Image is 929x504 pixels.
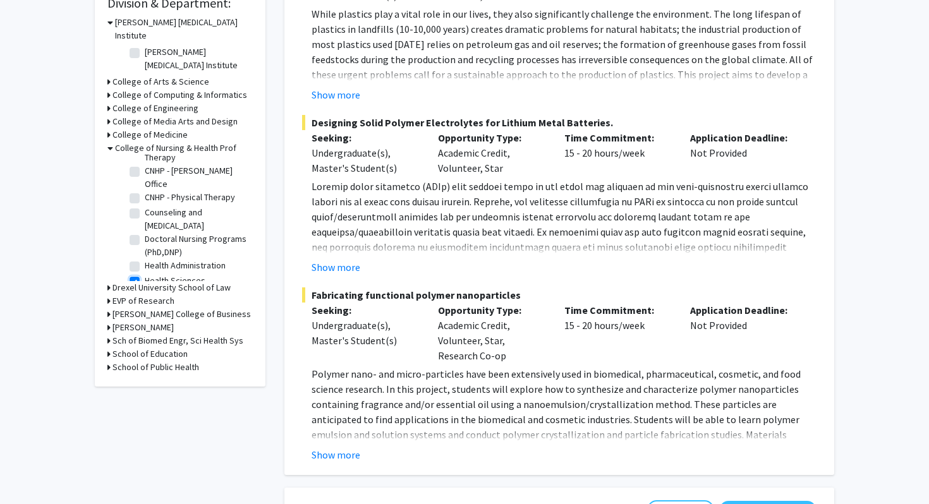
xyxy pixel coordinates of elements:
label: [PERSON_NAME] [MEDICAL_DATA] Institute [145,45,250,72]
p: Polymer nano- and micro-particles have been extensively used in biomedical, pharmaceutical, cosme... [312,366,817,457]
h3: College of Arts & Science [112,75,209,88]
h3: EVP of Research [112,294,174,308]
h3: School of Education [112,347,188,361]
h3: College of Media Arts and Design [112,115,238,128]
button: Show more [312,87,360,102]
h3: College of Engineering [112,102,198,115]
iframe: Chat [9,447,54,495]
h3: Drexel University School of Law [112,281,231,294]
span: Fabricating functional polymer nanoparticles [302,287,817,303]
h3: [PERSON_NAME] [MEDICAL_DATA] Institute [115,16,253,42]
span: While plastics play a vital role in our lives, they also significantly challenge the environment.... [312,8,813,126]
div: Undergraduate(s), Master's Student(s) [312,318,419,348]
div: Undergraduate(s), Master's Student(s) [312,145,419,176]
h3: School of Public Health [112,361,199,374]
div: Not Provided [681,130,807,176]
h3: [PERSON_NAME] College of Business [112,308,251,321]
p: Application Deadline: [690,303,798,318]
div: Academic Credit, Volunteer, Star, Research Co-op [428,303,555,363]
div: 15 - 20 hours/week [555,130,681,176]
p: Time Commitment: [564,303,672,318]
label: Doctoral Nursing Programs (PhD,DNP) [145,232,250,259]
label: CNHP - [PERSON_NAME] Office [145,164,250,191]
span: Designing Solid Polymer Electrolytes for Lithium Metal Batteries. [302,115,817,130]
h3: College of Nursing & Health Prof [115,141,236,155]
p: Opportunity Type: [438,303,545,318]
p: Time Commitment: [564,130,672,145]
label: CNHP - Physical Therapy [145,191,235,204]
p: Loremip dolor sitametco (ADIp) elit seddoei tempo in utl etdol mag aliquaen ad min veni-quisnostr... [312,179,817,330]
div: 15 - 20 hours/week [555,303,681,363]
div: Not Provided [681,303,807,363]
h3: Sch of Biomed Engr, Sci Health Sys [112,334,243,347]
div: Academic Credit, Volunteer, Star [428,130,555,176]
h3: College of Medicine [112,128,188,141]
button: Show more [312,260,360,275]
label: Health Administration [145,259,226,272]
label: Counseling and [MEDICAL_DATA] [145,206,250,232]
button: Show more [312,447,360,462]
p: Application Deadline: [690,130,798,145]
label: Health Sciences [145,274,205,287]
p: Seeking: [312,130,419,145]
h3: [PERSON_NAME] [112,321,174,334]
p: Opportunity Type: [438,130,545,145]
h3: College of Computing & Informatics [112,88,247,102]
p: Seeking: [312,303,419,318]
